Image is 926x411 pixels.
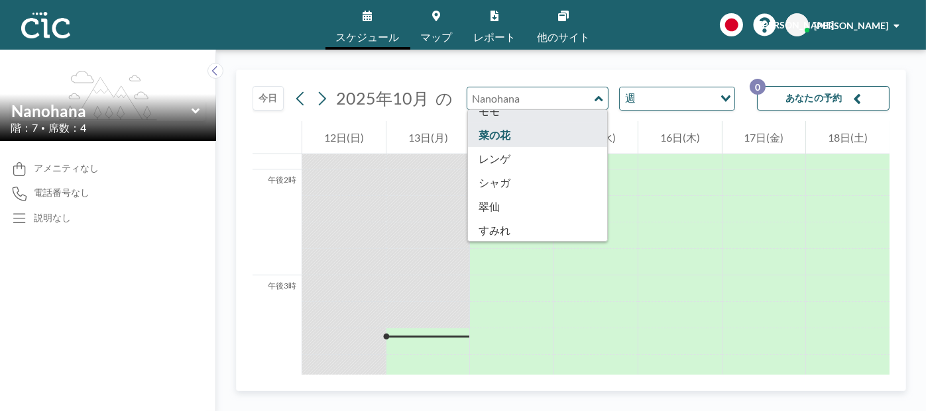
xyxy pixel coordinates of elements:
font: 18日(土) [828,131,868,144]
font: 午後3時 [268,281,296,291]
font: 2025年10月 [336,88,429,108]
font: 午後2時 [268,175,296,185]
font: あなたの予約 [785,92,842,103]
font: 翠仙 [479,200,500,212]
input: オプションを検索 [640,90,713,107]
font: 説明なし [34,212,71,223]
div: オプションを検索 [620,87,734,110]
font: レポート [474,30,516,43]
font: スケジュール [336,30,400,43]
font: [PERSON_NAME] [760,19,835,30]
font: シャガ [479,176,510,189]
font: モモ [479,105,500,117]
font: 週 [625,91,636,104]
font: 13日(月) [408,131,448,144]
font: 他のサイト [538,30,591,43]
font: レンゲ [479,152,510,165]
font: [PERSON_NAME] [814,20,888,31]
button: あなたの予約0 [757,86,890,111]
font: 電話番号なし [34,187,89,198]
font: 席数：4 [48,121,86,134]
font: 0 [755,81,760,93]
input: 菜の花 [11,101,192,120]
font: 階：7 [11,121,38,134]
img: 組織ロゴ [21,12,70,38]
font: 今日 [259,92,278,103]
font: 17日(金) [744,131,783,144]
input: Nanohana [467,87,595,109]
font: マップ [421,30,453,43]
font: アメニティなし [34,162,99,173]
button: 今日 [253,86,284,111]
font: • [41,124,45,132]
font: 16日(木) [660,131,700,144]
font: の [435,88,453,108]
font: 菜の花 [479,128,510,141]
font: すみれ [479,224,510,236]
font: 12日(日) [324,131,364,144]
